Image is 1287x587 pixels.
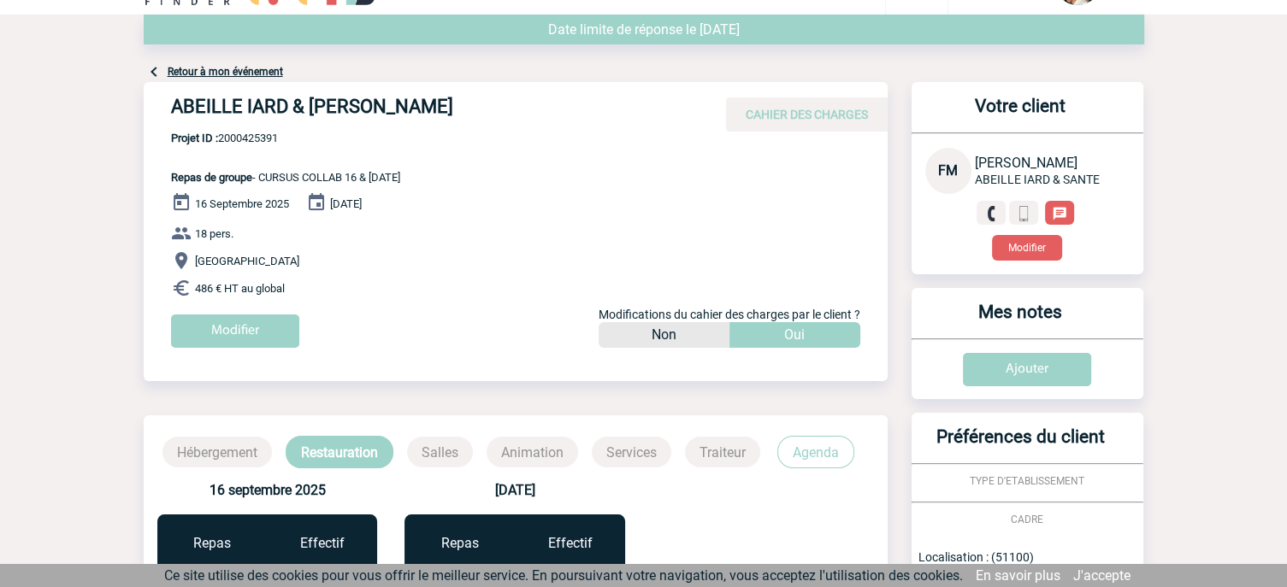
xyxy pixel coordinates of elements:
a: Retour à mon événement [168,66,283,78]
span: Ce site utilise des cookies pour vous offrir le meilleur service. En poursuivant votre navigation... [164,567,963,584]
p: Oui [784,322,805,348]
span: ABEILLE IARD & SANTE [975,173,1100,186]
div: Effectif [267,535,377,551]
span: 16 Septembre 2025 [195,197,289,210]
p: Restauration [286,436,393,468]
span: 18 pers. [195,227,233,240]
div: Repas [404,535,515,551]
h3: Préférences du client [918,426,1123,463]
img: chat-24-px-w.png [1052,206,1067,221]
p: Agenda [777,436,854,468]
a: En savoir plus [976,567,1060,584]
input: Ajouter [963,353,1091,386]
p: Services [592,437,671,467]
span: FM [938,162,958,179]
span: Repas de groupe [171,171,252,184]
div: Effectif [515,535,625,551]
p: Non [652,322,676,348]
p: Traiteur [685,437,760,467]
button: Modifier [992,235,1062,261]
span: [DATE] [330,197,362,210]
h3: Votre client [918,96,1123,132]
img: fixe.png [983,206,999,221]
span: CADRE [1011,514,1043,525]
b: [DATE] [495,482,535,498]
img: portable.png [1016,206,1031,221]
span: 2000425391 [171,132,400,144]
p: Hébergement [162,437,272,467]
input: Modifier [171,314,299,348]
span: TYPE D'ETABLISSEMENT [970,475,1084,487]
h3: Mes notes [918,302,1123,338]
span: - CURSUS COLLAB 16 & [DATE] [171,171,400,184]
h4: ABEILLE IARD & [PERSON_NAME] [171,96,684,125]
b: 16 septembre 2025 [209,482,325,498]
a: J'accepte [1073,567,1131,584]
span: [GEOGRAPHIC_DATA] [195,255,299,267]
span: [PERSON_NAME] [975,155,1077,171]
span: 486 € HT au global [195,282,285,295]
div: Repas [157,535,268,551]
span: Modifications du cahier des charges par le client ? [599,308,860,321]
p: Animation [487,437,578,467]
span: Date limite de réponse le [DATE] [548,21,740,38]
b: Projet ID : [171,132,218,144]
span: CAHIER DES CHARGES [746,108,868,121]
p: Salles [407,437,473,467]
